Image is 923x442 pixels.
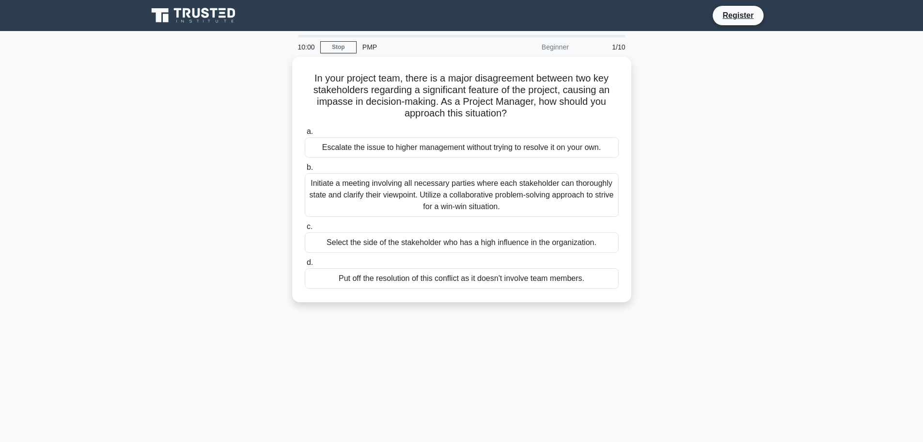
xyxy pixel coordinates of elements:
a: Stop [320,41,357,53]
div: Initiate a meeting involving all necessary parties where each stakeholder can thoroughly state an... [305,173,619,217]
h5: In your project team, there is a major disagreement between two key stakeholders regarding a sign... [304,72,620,120]
div: 1/10 [575,37,631,57]
span: c. [307,222,313,230]
a: Register [717,9,759,21]
div: Put off the resolution of this conflict as it doesn't involve team members. [305,268,619,289]
div: Select the side of the stakeholder who has a high influence in the organization. [305,232,619,253]
div: 10:00 [292,37,320,57]
span: d. [307,258,313,266]
div: Escalate the issue to higher management without trying to resolve it on your own. [305,137,619,158]
span: a. [307,127,313,135]
div: Beginner [490,37,575,57]
span: b. [307,163,313,171]
div: PMP [357,37,490,57]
